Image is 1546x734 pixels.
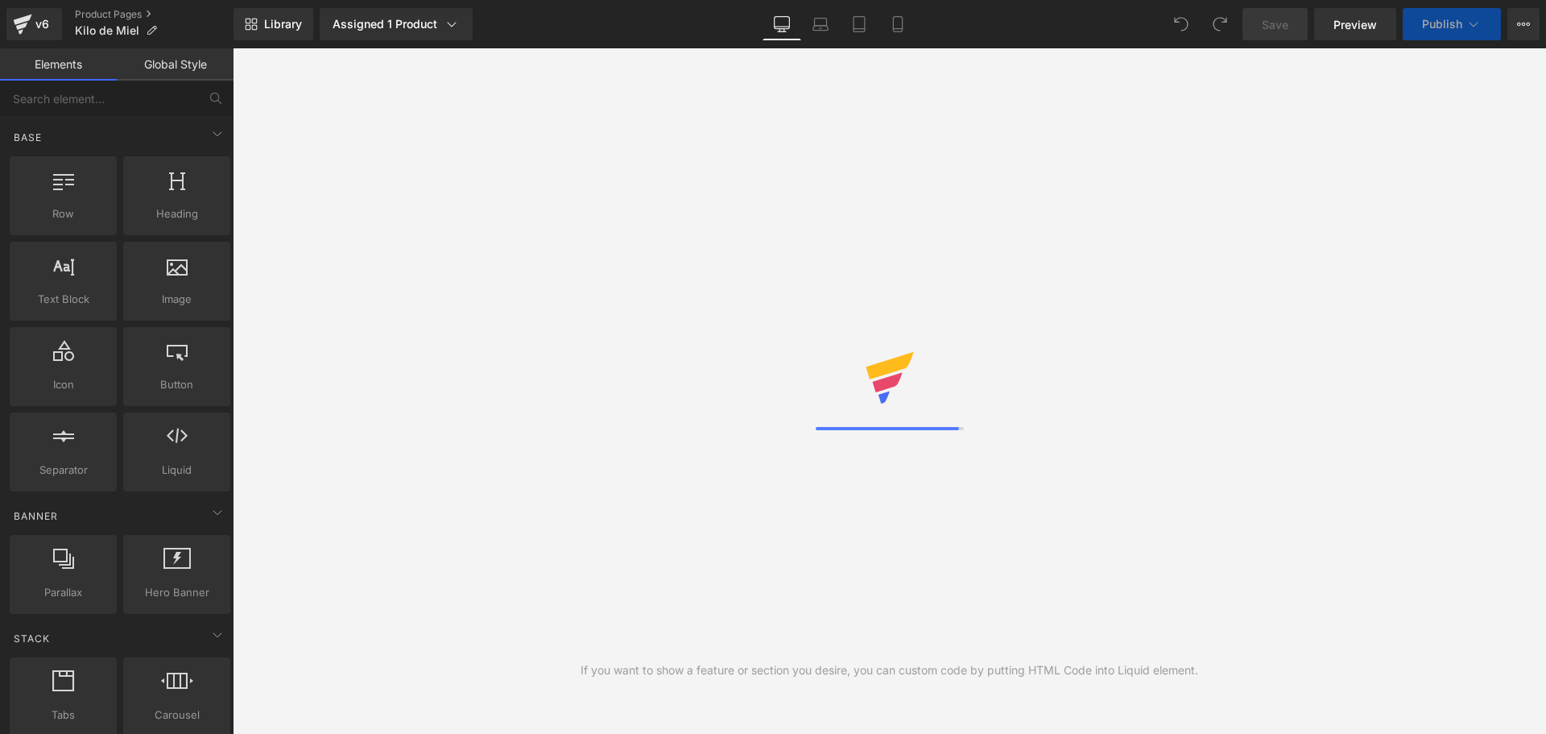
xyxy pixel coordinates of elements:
span: Library [264,17,302,31]
span: Liquid [128,462,225,479]
span: Carousel [128,707,225,724]
a: New Library [234,8,313,40]
span: Heading [128,205,225,222]
span: Banner [12,508,60,524]
span: Separator [14,462,112,479]
span: Kilo de Miel [75,24,139,37]
span: Button [128,376,225,393]
a: v6 [6,8,62,40]
span: Row [14,205,112,222]
button: Undo [1165,8,1197,40]
span: Parallax [14,584,112,601]
a: Preview [1314,8,1396,40]
a: Mobile [878,8,917,40]
button: Redo [1204,8,1236,40]
span: Text Block [14,291,112,308]
button: Publish [1403,8,1501,40]
a: Desktop [763,8,801,40]
div: v6 [32,14,52,35]
span: Tabs [14,707,112,724]
span: Save [1262,16,1288,33]
button: More [1507,8,1540,40]
div: If you want to show a feature or section you desire, you can custom code by putting HTML Code int... [581,661,1198,679]
span: Image [128,291,225,308]
span: Icon [14,376,112,393]
span: Hero Banner [128,584,225,601]
span: Base [12,130,43,145]
a: Laptop [801,8,840,40]
a: Global Style [117,48,234,81]
div: Assigned 1 Product [333,16,460,32]
span: Stack [12,631,52,646]
span: Preview [1333,16,1377,33]
a: Tablet [840,8,878,40]
a: Product Pages [75,8,234,21]
span: Publish [1422,18,1462,31]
